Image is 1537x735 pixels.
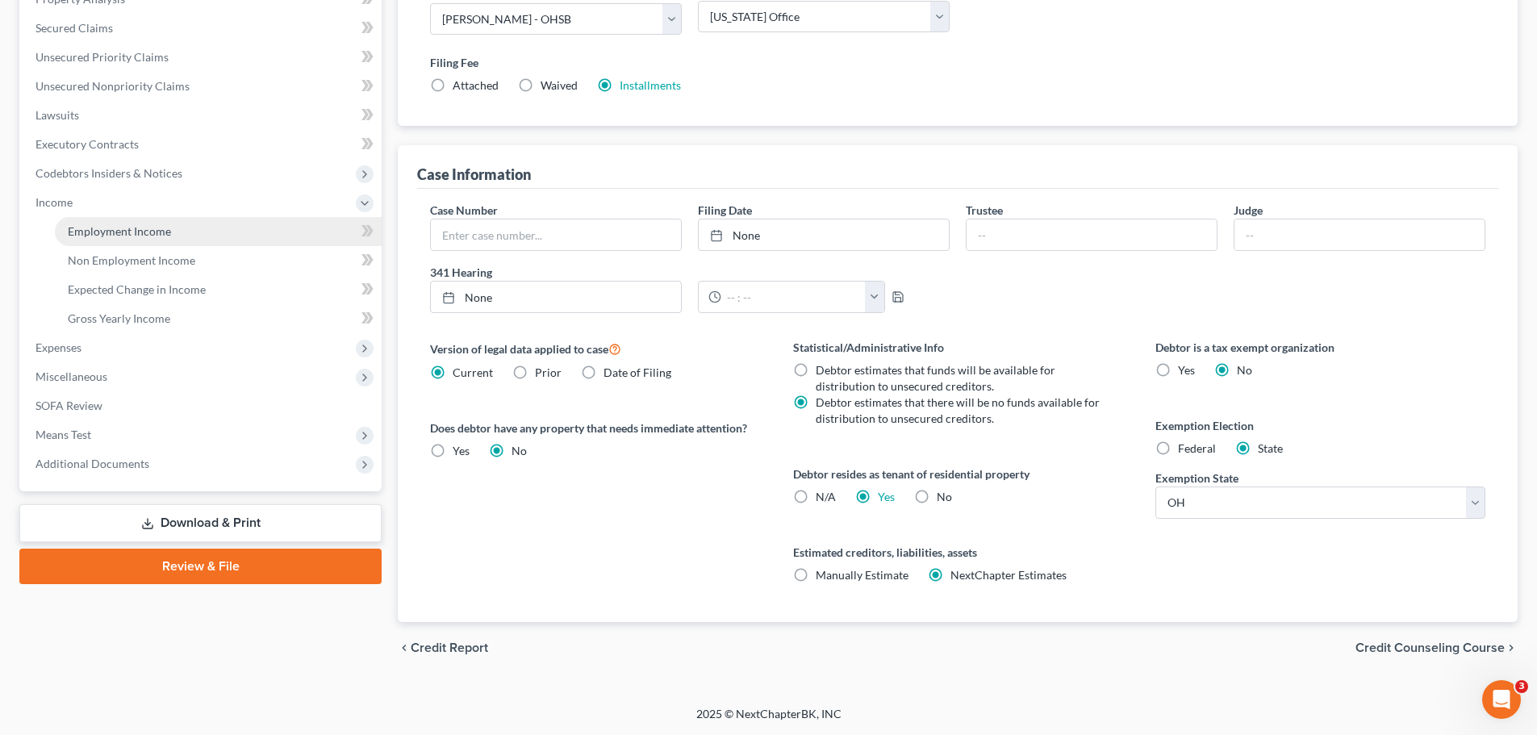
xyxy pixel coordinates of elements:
a: Download & Print [19,504,382,542]
span: Codebtors Insiders & Notices [36,166,182,180]
span: Gross Yearly Income [68,311,170,325]
div: Case Information [417,165,531,184]
label: 341 Hearing [422,264,958,281]
i: chevron_right [1505,641,1518,654]
span: Expected Change in Income [68,282,206,296]
a: Gross Yearly Income [55,304,382,333]
label: Filing Date [698,202,752,219]
span: Credit Counseling Course [1355,641,1505,654]
span: Yes [1178,363,1195,377]
span: No [512,444,527,457]
label: Exemption State [1155,470,1238,487]
span: Date of Filing [604,365,671,379]
label: Case Number [430,202,498,219]
span: Means Test [36,428,91,441]
span: Credit Report [411,641,488,654]
label: Statistical/Administrative Info [793,339,1123,356]
label: Filing Fee [430,54,1485,71]
a: Yes [878,490,895,503]
span: Executory Contracts [36,137,139,151]
span: No [937,490,952,503]
a: Expected Change in Income [55,275,382,304]
a: Executory Contracts [23,130,382,159]
label: Debtor resides as tenant of residential property [793,466,1123,482]
input: -- [967,219,1217,250]
a: SOFA Review [23,391,382,420]
span: Income [36,195,73,209]
input: -- : -- [721,282,866,312]
span: Current [453,365,493,379]
iframe: Intercom live chat [1482,680,1521,719]
span: No [1237,363,1252,377]
span: Expenses [36,340,81,354]
a: None [699,219,949,250]
span: Federal [1178,441,1216,455]
button: Credit Counseling Course chevron_right [1355,641,1518,654]
span: Yes [453,444,470,457]
span: Debtor estimates that there will be no funds available for distribution to unsecured creditors. [816,395,1100,425]
span: Employment Income [68,224,171,238]
div: 2025 © NextChapterBK, INC [309,706,1229,735]
i: chevron_left [398,641,411,654]
label: Exemption Election [1155,417,1485,434]
span: SOFA Review [36,399,102,412]
span: Non Employment Income [68,253,195,267]
a: Installments [620,78,681,92]
span: Unsecured Nonpriority Claims [36,79,190,93]
span: Lawsuits [36,108,79,122]
a: Review & File [19,549,382,584]
label: Version of legal data applied to case [430,339,760,358]
label: Judge [1234,202,1263,219]
span: Manually Estimate [816,568,908,582]
a: Non Employment Income [55,246,382,275]
label: Estimated creditors, liabilities, assets [793,544,1123,561]
span: Additional Documents [36,457,149,470]
span: Miscellaneous [36,370,107,383]
span: Secured Claims [36,21,113,35]
label: Does debtor have any property that needs immediate attention? [430,420,760,436]
span: N/A [816,490,836,503]
input: Enter case number... [431,219,681,250]
span: Debtor estimates that funds will be available for distribution to unsecured creditors. [816,363,1055,393]
span: Waived [541,78,578,92]
span: Unsecured Priority Claims [36,50,169,64]
span: 3 [1515,680,1528,693]
a: None [431,282,681,312]
a: Unsecured Priority Claims [23,43,382,72]
span: Prior [535,365,562,379]
span: State [1258,441,1283,455]
input: -- [1234,219,1485,250]
label: Debtor is a tax exempt organization [1155,339,1485,356]
span: Attached [453,78,499,92]
button: chevron_left Credit Report [398,641,488,654]
span: NextChapter Estimates [950,568,1067,582]
a: Secured Claims [23,14,382,43]
a: Employment Income [55,217,382,246]
label: Trustee [966,202,1003,219]
a: Lawsuits [23,101,382,130]
a: Unsecured Nonpriority Claims [23,72,382,101]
